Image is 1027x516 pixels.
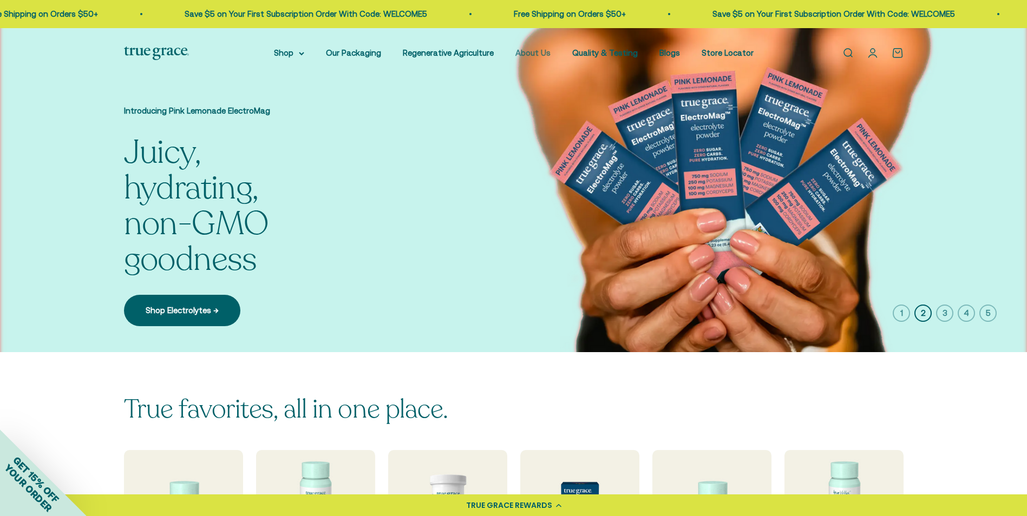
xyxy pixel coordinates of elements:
[124,104,341,117] p: Introducing Pink Lemonade ElectroMag
[958,305,975,322] button: 4
[936,305,953,322] button: 3
[11,454,61,505] span: GET 15% OFF
[702,48,754,57] a: Store Locator
[512,9,624,18] a: Free Shipping on Orders $50+
[274,47,304,59] summary: Shop
[2,462,54,514] span: YOUR ORDER
[979,305,997,322] button: 5
[659,48,680,57] a: Blogs
[124,166,341,282] split-lines: Juicy, hydrating, non-GMO goodness
[124,295,240,326] a: Shop Electrolytes →
[572,48,638,57] a: Quality & Testing
[710,8,953,21] p: Save $5 on Your First Subscription Order With Code: WELCOME5
[182,8,425,21] p: Save $5 on Your First Subscription Order With Code: WELCOME5
[403,48,494,57] a: Regenerative Agriculture
[326,48,381,57] a: Our Packaging
[914,305,932,322] button: 2
[515,48,551,57] a: About Us
[893,305,910,322] button: 1
[466,500,552,511] div: TRUE GRACE REWARDS
[124,392,448,427] split-lines: True favorites, all in one place.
